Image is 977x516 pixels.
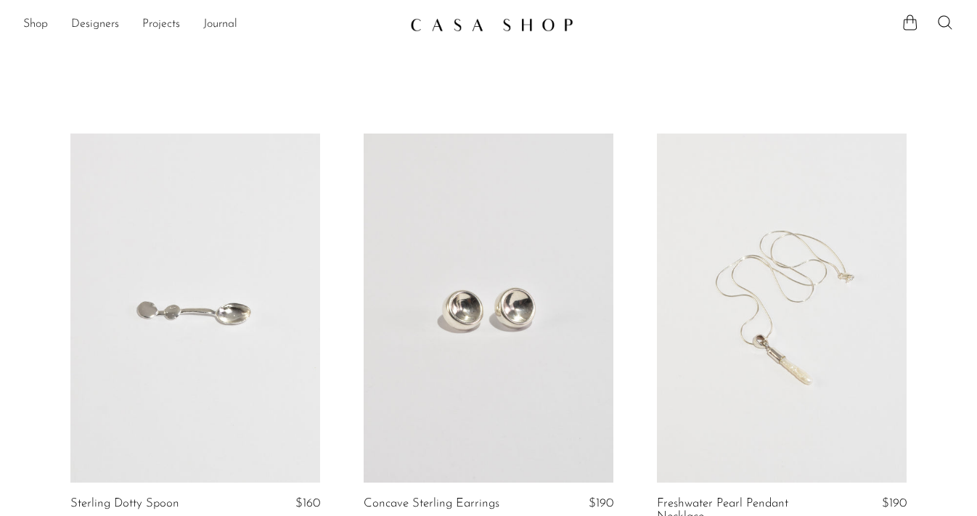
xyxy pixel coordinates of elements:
span: $190 [882,497,907,509]
a: Sterling Dotty Spoon [70,497,179,510]
a: Designers [71,15,119,34]
a: Concave Sterling Earrings [364,497,499,510]
ul: NEW HEADER MENU [23,12,398,37]
a: Shop [23,15,48,34]
nav: Desktop navigation [23,12,398,37]
a: Journal [203,15,237,34]
span: $160 [295,497,320,509]
a: Projects [142,15,180,34]
span: $190 [589,497,613,509]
